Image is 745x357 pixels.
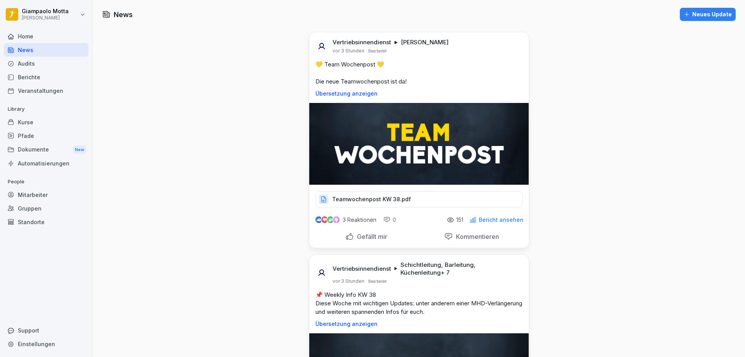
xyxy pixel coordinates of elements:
[4,57,88,70] a: Audits
[322,217,327,223] img: love
[4,215,88,229] a: Standorte
[4,143,88,157] a: DokumenteNew
[4,70,88,84] a: Berichte
[401,38,449,46] p: [PERSON_NAME]
[315,321,523,327] p: Übersetzung anzeigen
[343,217,376,223] p: 3 Reaktionen
[4,84,88,98] a: Veranstaltungen
[4,103,88,115] p: Library
[333,48,364,54] p: vor 3 Stunden
[4,129,88,143] a: Pfade
[332,195,411,203] p: Teamwochenpost KW 38.pdf
[4,43,88,57] a: News
[4,143,88,157] div: Dokumente
[22,15,69,21] p: [PERSON_NAME]
[456,217,463,223] p: 151
[368,278,386,284] p: Bearbeitet
[680,8,736,21] button: Neues Update
[4,30,88,43] a: Home
[4,188,88,202] a: Mitarbeiter
[4,324,88,337] div: Support
[4,176,88,188] p: People
[333,38,391,46] p: Vertriebsinnendienst
[73,145,86,154] div: New
[309,103,529,185] img: khk1kv38m7cuar4h1xtzxcv9.png
[114,9,133,20] h1: News
[315,91,523,97] p: Übersetzung anzeigen
[315,291,523,316] p: 📌 Weekly Info KW 38 Diese Woche mit wichtigen Updates: unter anderem einer MHD-Verlängerung und w...
[368,48,386,54] p: Bearbeitet
[315,198,523,205] a: Teamwochenpost KW 38.pdf
[479,217,523,223] p: Bericht ansehen
[22,8,69,15] p: Giampaolo Motta
[684,10,732,19] div: Neues Update
[400,261,520,277] p: Schichtleitung, Barleitung, Küchenleitung + 7
[333,265,391,273] p: Vertriebsinnendienst
[333,278,364,284] p: vor 3 Stunden
[327,216,334,223] img: celebrate
[4,157,88,170] a: Automatisierungen
[4,202,88,215] a: Gruppen
[4,115,88,129] a: Kurse
[383,216,396,224] div: 0
[4,337,88,351] a: Einstellungen
[333,216,340,223] img: inspiring
[315,217,322,223] img: like
[453,233,499,240] p: Kommentieren
[354,233,387,240] p: Gefällt mir
[315,60,523,86] p: 💛 Team Wochenpost 💛 Die neue Teamwochenpost ist da!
